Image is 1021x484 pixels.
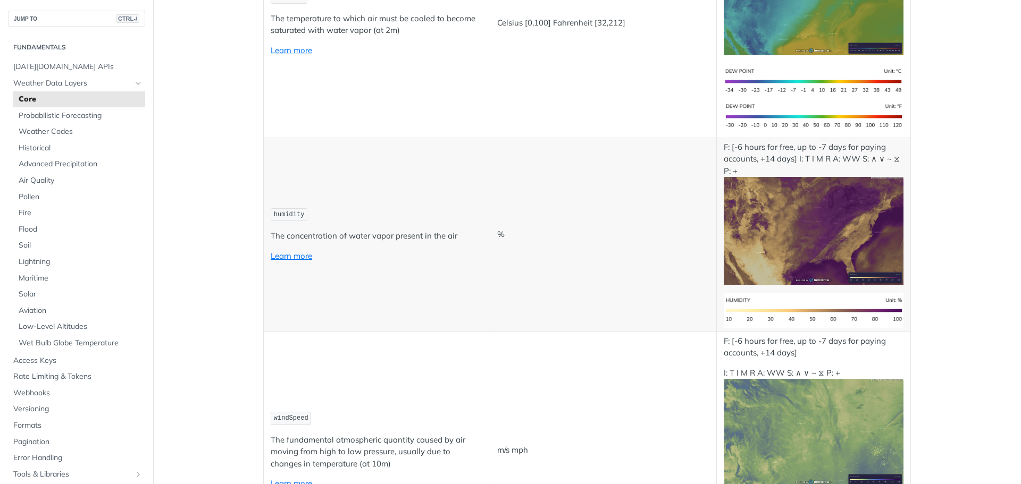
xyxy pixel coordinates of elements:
a: Webhooks [8,385,145,401]
a: Historical [13,140,145,156]
span: CTRL-/ [116,14,139,23]
span: Error Handling [13,453,143,463]
a: Probabilistic Forecasting [13,108,145,124]
p: % [497,228,709,241]
a: Rate Limiting & Tokens [8,369,145,385]
a: Lightning [13,254,145,270]
span: Lightning [19,257,143,267]
span: Expand image [724,111,903,121]
span: Pagination [13,437,143,447]
span: Air Quality [19,175,143,186]
a: Pollen [13,189,145,205]
p: F: [-6 hours for free, up to -7 days for paying accounts, +14 days] I: T I M R A: WW S: ∧ ∨ ~ ⧖ P: + [724,141,903,285]
span: humidity [274,211,305,218]
a: Solar [13,286,145,302]
a: Advanced Precipitation [13,156,145,172]
a: Maritime [13,270,145,286]
a: Weather Data LayersHide subpages for Weather Data Layers [8,75,145,91]
p: m/s mph [497,444,709,456]
span: Access Keys [13,355,143,366]
a: Air Quality [13,173,145,189]
a: Pagination [8,434,145,450]
span: Flood [19,224,143,235]
a: Versioning [8,401,145,417]
span: Pollen [19,192,143,202]
span: Wet Bulb Globe Temperature [19,338,143,349]
p: Celsius [0,100] Fahrenheit [32,212] [497,17,709,29]
span: windSpeed [274,414,308,422]
span: Core [19,94,143,105]
span: Probabilistic Forecasting [19,111,143,121]
span: [DATE][DOMAIN_NAME] APIs [13,62,143,72]
span: Tools & Libraries [13,469,131,480]
a: Core [13,91,145,107]
span: Soil [19,240,143,251]
a: Low-Level Altitudes [13,319,145,335]
span: Versioning [13,404,143,414]
span: Rate Limiting & Tokens [13,371,143,382]
a: Access Keys [8,353,145,369]
a: Learn more [271,251,312,261]
p: F: [-6 hours for free, up to -7 days for paying accounts, +14 days] [724,335,903,359]
a: Weather Codes [13,124,145,140]
a: Tools & LibrariesShow subpages for Tools & Libraries [8,466,145,482]
a: Wet Bulb Globe Temperature [13,335,145,351]
h2: Fundamentals [8,43,145,52]
span: Aviation [19,305,143,316]
p: The fundamental atmospheric quantity caused by air moving from high to low pressure, usually due ... [271,434,483,470]
button: JUMP TOCTRL-/ [8,11,145,27]
span: Solar [19,289,143,300]
button: Show subpages for Tools & Libraries [134,470,143,479]
p: The concentration of water vapor present in the air [271,230,483,242]
span: Advanced Precipitation [19,159,143,169]
span: Expand image [724,75,903,85]
span: Maritime [19,273,143,284]
span: Expand image [724,225,903,235]
a: Error Handling [8,450,145,466]
button: Hide subpages for Weather Data Layers [134,79,143,88]
a: Flood [13,222,145,237]
span: Formats [13,420,143,431]
span: Webhooks [13,388,143,398]
p: The temperature to which air must be cooled to become saturated with water vapor (at 2m) [271,13,483,37]
span: Low-Level Altitudes [19,321,143,332]
a: Formats [8,418,145,434]
a: Aviation [13,303,145,319]
a: [DATE][DOMAIN_NAME] APIs [8,59,145,75]
span: Expand image [724,304,903,315]
span: Weather Data Layers [13,78,131,89]
a: Fire [13,205,145,221]
span: Expand image [724,427,903,437]
a: Soil [13,237,145,253]
span: Historical [19,143,143,154]
span: Fire [19,208,143,218]
span: Weather Codes [19,126,143,137]
a: Learn more [271,45,312,55]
